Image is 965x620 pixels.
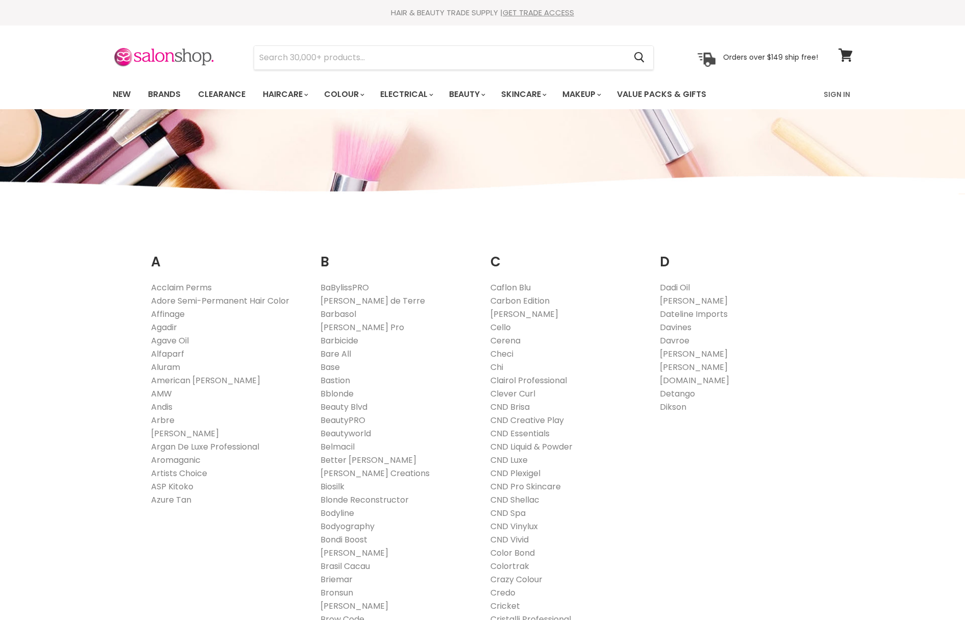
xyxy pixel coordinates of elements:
ul: Main menu [105,80,766,109]
a: Colortrak [490,560,529,572]
a: Better [PERSON_NAME] [320,454,416,466]
a: Alfaparf [151,348,184,360]
a: Dateline Imports [660,308,728,320]
a: Beauty [441,84,491,105]
input: Search [254,46,626,69]
a: Detango [660,388,695,400]
a: Skincare [493,84,553,105]
h2: A [151,238,306,272]
a: CND Pro Skincare [490,481,561,492]
a: BaBylissPRO [320,282,369,293]
a: Crazy Colour [490,574,542,585]
a: Andis [151,401,172,413]
a: CND Creative Play [490,414,564,426]
a: GET TRADE ACCESS [503,7,574,18]
a: CND Liquid & Powder [490,441,573,453]
a: Base [320,361,340,373]
a: Beautyworld [320,428,371,439]
a: Brands [140,84,188,105]
a: Arbre [151,414,175,426]
a: Bastion [320,375,350,386]
a: CND Brisa [490,401,530,413]
a: Davroe [660,335,689,346]
a: Color Bond [490,547,535,559]
a: Cricket [490,600,520,612]
form: Product [254,45,654,70]
a: [DOMAIN_NAME] [660,375,729,386]
a: Credo [490,587,515,599]
a: [PERSON_NAME] Creations [320,467,430,479]
a: Bodyography [320,520,375,532]
a: [PERSON_NAME] [660,361,728,373]
a: CND Essentials [490,428,550,439]
a: Belmacil [320,441,355,453]
a: [PERSON_NAME] [320,600,388,612]
a: Cello [490,321,511,333]
button: Search [626,46,653,69]
a: Dikson [660,401,686,413]
a: Clever Curl [490,388,535,400]
a: CND Shellac [490,494,539,506]
a: Barbicide [320,335,358,346]
a: CND Spa [490,507,526,519]
a: Brasil Cacau [320,560,370,572]
a: Agadir [151,321,177,333]
a: Bblonde [320,388,354,400]
a: [PERSON_NAME] Pro [320,321,404,333]
a: Checi [490,348,513,360]
a: Aluram [151,361,180,373]
a: Barbasol [320,308,356,320]
a: New [105,84,138,105]
a: Makeup [555,84,607,105]
a: [PERSON_NAME] [660,295,728,307]
a: Value Packs & Gifts [609,84,714,105]
h2: C [490,238,645,272]
a: CND Vinylux [490,520,538,532]
a: Colour [316,84,370,105]
a: Argan De Luxe Professional [151,441,259,453]
a: Briemar [320,574,353,585]
a: [PERSON_NAME] [660,348,728,360]
a: Davines [660,321,691,333]
a: Bondi Boost [320,534,367,545]
a: Dadi Oil [660,282,690,293]
a: Aromaganic [151,454,201,466]
a: CND Luxe [490,454,528,466]
a: [PERSON_NAME] de Terre [320,295,425,307]
a: [PERSON_NAME] [320,547,388,559]
a: [PERSON_NAME] [151,428,219,439]
a: Bare All [320,348,351,360]
a: Caflon Blu [490,282,531,293]
h2: D [660,238,814,272]
a: Electrical [373,84,439,105]
a: Clearance [190,84,253,105]
a: Beauty Blvd [320,401,367,413]
a: American [PERSON_NAME] [151,375,260,386]
a: Adore Semi-Permanent Hair Color [151,295,289,307]
a: Bronsun [320,587,353,599]
h2: B [320,238,475,272]
a: Biosilk [320,481,344,492]
a: Cerena [490,335,521,346]
a: Clairol Professional [490,375,567,386]
a: [PERSON_NAME] [490,308,558,320]
a: Chi [490,361,503,373]
a: Acclaim Perms [151,282,212,293]
p: Orders over $149 ship free! [723,53,818,62]
nav: Main [100,80,865,109]
a: ASP Kitoko [151,481,193,492]
div: HAIR & BEAUTY TRADE SUPPLY | [100,8,865,18]
a: AMW [151,388,172,400]
a: CND Plexigel [490,467,540,479]
a: Blonde Reconstructor [320,494,409,506]
a: Agave Oil [151,335,189,346]
a: CND Vivid [490,534,529,545]
a: BeautyPRO [320,414,365,426]
a: Bodyline [320,507,354,519]
a: Artists Choice [151,467,207,479]
a: Azure Tan [151,494,191,506]
a: Sign In [818,84,856,105]
a: Carbon Edition [490,295,550,307]
a: Affinage [151,308,185,320]
a: Haircare [255,84,314,105]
